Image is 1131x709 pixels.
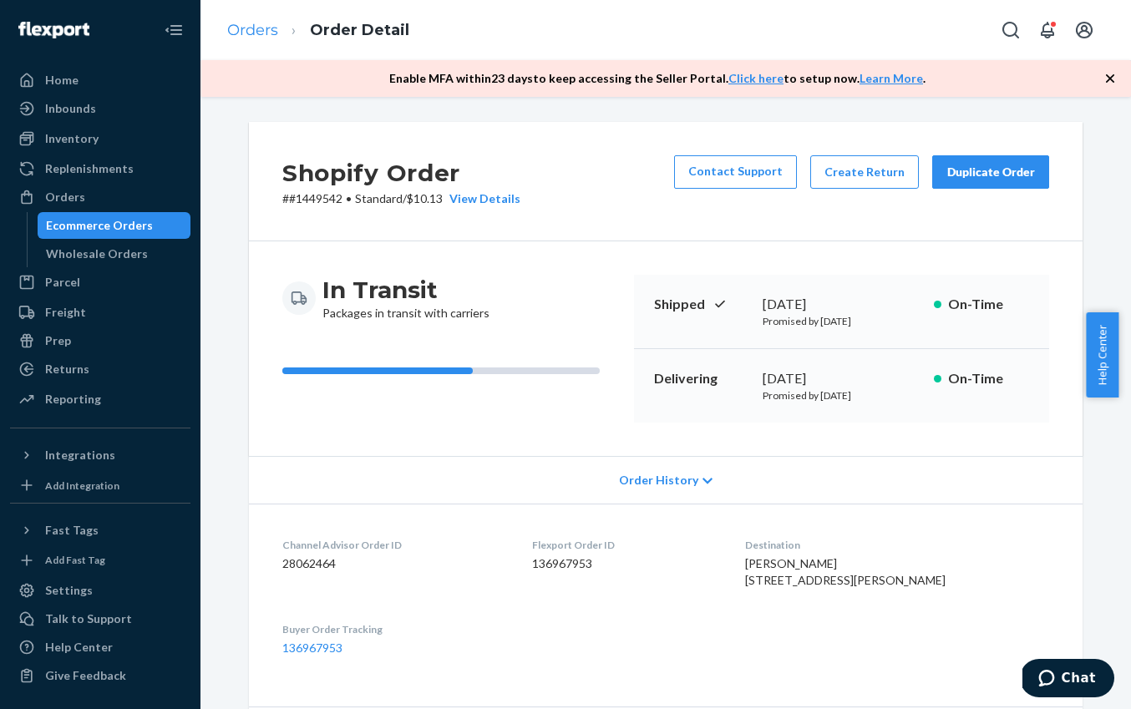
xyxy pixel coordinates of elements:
div: Talk to Support [45,610,132,627]
a: Wholesale Orders [38,241,191,267]
p: On-Time [948,295,1029,314]
div: Inventory [45,130,99,147]
div: Settings [45,582,93,599]
dt: Buyer Order Tracking [282,622,505,636]
a: Freight [10,299,190,326]
p: Promised by [DATE] [763,314,921,328]
a: Ecommerce Orders [38,212,191,239]
dt: Channel Advisor Order ID [282,538,505,552]
button: Fast Tags [10,517,190,544]
dd: 28062464 [282,555,505,572]
a: Orders [10,184,190,210]
button: Create Return [810,155,919,189]
a: Inbounds [10,95,190,122]
a: Reporting [10,386,190,413]
button: Talk to Support [10,605,190,632]
div: Integrations [45,447,115,463]
div: Inbounds [45,100,96,117]
button: Open notifications [1031,13,1064,47]
div: Duplicate Order [946,164,1035,180]
span: Standard [355,191,403,205]
div: Prep [45,332,71,349]
a: Learn More [860,71,923,85]
a: 136967953 [282,641,342,655]
dt: Destination [745,538,1049,552]
a: Replenishments [10,155,190,182]
div: Help Center [45,639,113,656]
div: Packages in transit with carriers [322,275,489,322]
a: Click here [728,71,784,85]
img: Flexport logo [18,22,89,38]
ol: breadcrumbs [214,6,423,55]
div: Add Fast Tag [45,553,105,567]
a: Order Detail [310,21,409,39]
p: Promised by [DATE] [763,388,921,403]
button: Duplicate Order [932,155,1049,189]
span: [PERSON_NAME] [STREET_ADDRESS][PERSON_NAME] [745,556,946,587]
div: Returns [45,361,89,377]
a: Parcel [10,269,190,296]
a: Contact Support [674,155,797,189]
div: Reporting [45,391,101,408]
button: Open account menu [1068,13,1101,47]
div: Freight [45,304,86,321]
button: Integrations [10,442,190,468]
p: On-Time [948,369,1029,388]
a: Add Integration [10,475,190,496]
div: Wholesale Orders [46,246,148,262]
button: View Details [443,190,520,207]
p: Shipped [654,295,749,314]
button: Open Search Box [994,13,1027,47]
iframe: Opens a widget where you can chat to one of our agents [1022,659,1114,701]
button: Close Navigation [157,13,190,47]
div: Give Feedback [45,667,126,684]
a: Orders [227,21,278,39]
a: Settings [10,577,190,604]
div: [DATE] [763,295,921,314]
dd: 136967953 [532,555,718,572]
div: Parcel [45,274,80,291]
button: Give Feedback [10,662,190,689]
a: Help Center [10,634,190,661]
div: Replenishments [45,160,134,177]
button: Help Center [1086,312,1118,398]
a: Home [10,67,190,94]
a: Add Fast Tag [10,550,190,571]
a: Inventory [10,125,190,152]
div: Orders [45,189,85,205]
p: # #1449542 / $10.13 [282,190,520,207]
span: Order History [619,472,698,489]
h3: In Transit [322,275,489,305]
div: Home [45,72,79,89]
a: Prep [10,327,190,354]
dt: Flexport Order ID [532,538,718,552]
div: Fast Tags [45,522,99,539]
div: Ecommerce Orders [46,217,153,234]
p: Enable MFA within 23 days to keep accessing the Seller Portal. to setup now. . [389,70,926,87]
div: Add Integration [45,479,119,493]
p: Delivering [654,369,749,388]
div: [DATE] [763,369,921,388]
a: Returns [10,356,190,382]
h2: Shopify Order [282,155,520,190]
span: • [346,191,352,205]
